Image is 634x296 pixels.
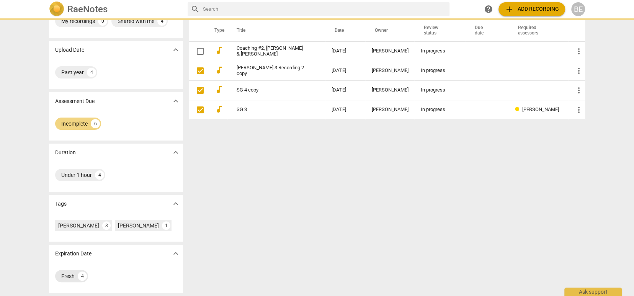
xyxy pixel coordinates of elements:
[102,221,111,230] div: 3
[371,68,408,74] div: [PERSON_NAME]
[325,80,365,100] td: [DATE]
[171,199,180,208] span: expand_more
[466,20,509,41] th: Due date
[95,170,104,180] div: 4
[78,271,87,281] div: 4
[55,46,84,54] p: Upload Date
[414,20,465,41] th: Review status
[214,65,224,75] span: audiotrack
[170,248,181,259] button: Show more
[171,96,180,106] span: expand_more
[157,16,167,26] div: 4
[371,107,408,113] div: [PERSON_NAME]
[98,16,107,26] div: 0
[227,20,325,41] th: Title
[482,2,495,16] a: Help
[170,198,181,209] button: Show more
[505,5,514,14] span: add
[61,171,92,179] div: Under 1 hour
[87,68,96,77] div: 4
[325,20,365,41] th: Date
[170,95,181,107] button: Show more
[420,107,459,113] div: In progress
[564,288,622,296] div: Ask support
[55,250,92,258] p: Expiration Date
[61,69,84,76] div: Past year
[171,148,180,157] span: expand_more
[61,272,75,280] div: Fresh
[325,61,365,80] td: [DATE]
[67,4,108,15] h2: RaeNotes
[237,107,304,113] a: SG 3
[515,106,522,112] span: Review status: in progress
[325,41,365,61] td: [DATE]
[91,119,100,128] div: 6
[170,44,181,56] button: Show more
[325,100,365,119] td: [DATE]
[574,47,583,56] span: more_vert
[61,120,88,128] div: Incomplete
[203,3,446,15] input: Search
[574,66,583,75] span: more_vert
[237,46,304,57] a: Coaching #2, [PERSON_NAME] & [PERSON_NAME]
[61,17,95,25] div: My recordings
[171,249,180,258] span: expand_more
[214,85,224,94] span: audiotrack
[55,149,76,157] p: Duration
[55,97,95,105] p: Assessment Due
[208,20,227,41] th: Type
[162,221,170,230] div: 1
[574,86,583,95] span: more_vert
[420,48,459,54] div: In progress
[371,87,408,93] div: [PERSON_NAME]
[365,20,414,41] th: Owner
[214,105,224,114] span: audiotrack
[118,17,154,25] div: Shared with me
[237,65,304,77] a: [PERSON_NAME] 3 Recording 2 copy
[371,48,408,54] div: [PERSON_NAME]
[484,5,493,14] span: help
[171,45,180,54] span: expand_more
[170,147,181,158] button: Show more
[58,222,99,229] div: [PERSON_NAME]
[505,5,559,14] span: Add recording
[571,2,585,16] button: BE
[49,2,64,17] img: Logo
[498,2,565,16] button: Upload
[420,87,459,93] div: In progress
[509,20,568,41] th: Required assessors
[55,200,67,208] p: Tags
[574,105,583,114] span: more_vert
[49,2,181,17] a: LogoRaeNotes
[522,106,559,112] span: [PERSON_NAME]
[118,222,159,229] div: [PERSON_NAME]
[214,46,224,55] span: audiotrack
[191,5,200,14] span: search
[237,87,304,93] a: SG 4 copy
[420,68,459,74] div: In progress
